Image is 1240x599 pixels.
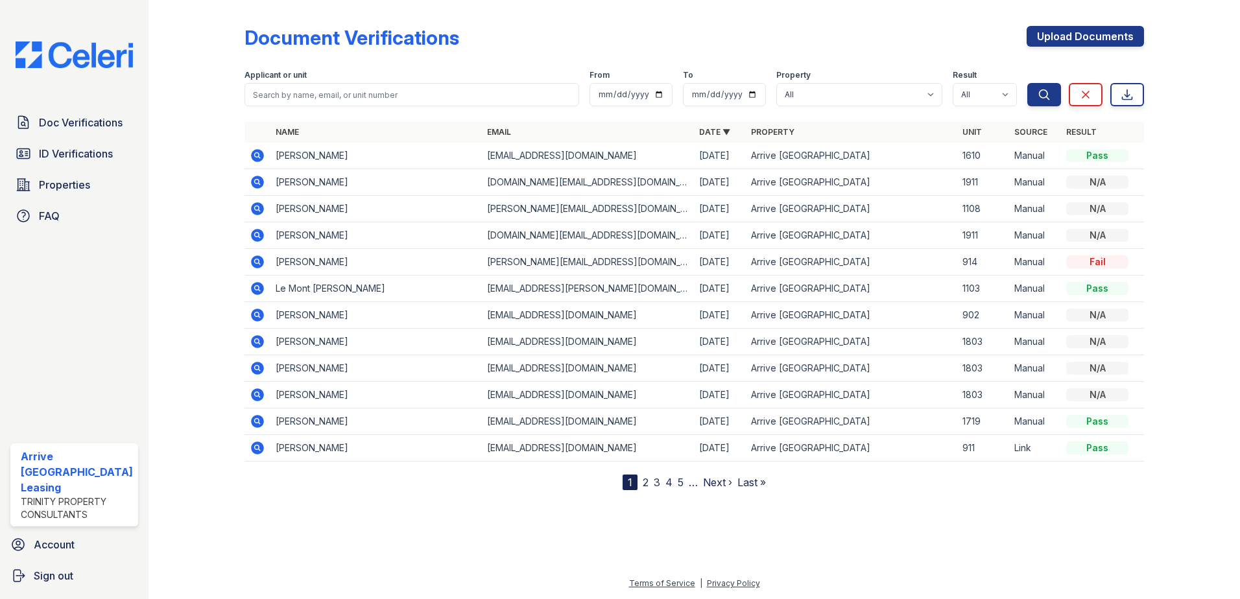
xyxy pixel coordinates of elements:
[270,302,483,329] td: [PERSON_NAME]
[482,329,694,355] td: [EMAIL_ADDRESS][DOMAIN_NAME]
[1066,176,1128,189] div: N/A
[746,143,958,169] td: Arrive [GEOGRAPHIC_DATA]
[1066,202,1128,215] div: N/A
[1014,127,1047,137] a: Source
[1066,309,1128,322] div: N/A
[270,355,483,382] td: [PERSON_NAME]
[957,329,1009,355] td: 1803
[746,249,958,276] td: Arrive [GEOGRAPHIC_DATA]
[746,382,958,408] td: Arrive [GEOGRAPHIC_DATA]
[10,141,138,167] a: ID Verifications
[276,127,299,137] a: Name
[1009,302,1061,329] td: Manual
[694,435,746,462] td: [DATE]
[707,578,760,588] a: Privacy Policy
[953,70,977,80] label: Result
[694,169,746,196] td: [DATE]
[623,475,638,490] div: 1
[1009,435,1061,462] td: Link
[1009,169,1061,196] td: Manual
[957,382,1009,408] td: 1803
[746,169,958,196] td: Arrive [GEOGRAPHIC_DATA]
[1066,335,1128,348] div: N/A
[1066,255,1128,268] div: Fail
[21,495,133,521] div: Trinity Property Consultants
[694,382,746,408] td: [DATE]
[487,127,511,137] a: Email
[694,143,746,169] td: [DATE]
[1027,26,1144,47] a: Upload Documents
[694,408,746,435] td: [DATE]
[751,127,794,137] a: Property
[643,476,649,489] a: 2
[746,222,958,249] td: Arrive [GEOGRAPHIC_DATA]
[482,169,694,196] td: [DOMAIN_NAME][EMAIL_ADDRESS][DOMAIN_NAME]
[1009,382,1061,408] td: Manual
[683,70,693,80] label: To
[957,196,1009,222] td: 1108
[746,355,958,382] td: Arrive [GEOGRAPHIC_DATA]
[244,70,307,80] label: Applicant or unit
[5,532,143,558] a: Account
[746,196,958,222] td: Arrive [GEOGRAPHIC_DATA]
[1066,441,1128,454] div: Pass
[1066,282,1128,295] div: Pass
[34,537,75,552] span: Account
[957,435,1009,462] td: 911
[746,329,958,355] td: Arrive [GEOGRAPHIC_DATA]
[694,196,746,222] td: [DATE]
[957,276,1009,302] td: 1103
[746,435,958,462] td: Arrive [GEOGRAPHIC_DATA]
[746,408,958,435] td: Arrive [GEOGRAPHIC_DATA]
[1066,362,1128,375] div: N/A
[962,127,982,137] a: Unit
[1009,355,1061,382] td: Manual
[482,143,694,169] td: [EMAIL_ADDRESS][DOMAIN_NAME]
[270,329,483,355] td: [PERSON_NAME]
[270,408,483,435] td: [PERSON_NAME]
[482,222,694,249] td: [DOMAIN_NAME][EMAIL_ADDRESS][DOMAIN_NAME]
[270,435,483,462] td: [PERSON_NAME]
[39,177,90,193] span: Properties
[34,568,73,583] span: Sign out
[1066,127,1097,137] a: Result
[482,249,694,276] td: [PERSON_NAME][EMAIL_ADDRESS][DOMAIN_NAME]
[694,222,746,249] td: [DATE]
[590,70,610,80] label: From
[270,196,483,222] td: [PERSON_NAME]
[244,83,580,106] input: Search by name, email, or unit number
[957,222,1009,249] td: 1911
[957,169,1009,196] td: 1911
[1066,415,1128,428] div: Pass
[10,203,138,229] a: FAQ
[703,476,732,489] a: Next ›
[665,476,673,489] a: 4
[694,329,746,355] td: [DATE]
[21,449,133,495] div: Arrive [GEOGRAPHIC_DATA] Leasing
[746,302,958,329] td: Arrive [GEOGRAPHIC_DATA]
[1009,196,1061,222] td: Manual
[270,382,483,408] td: [PERSON_NAME]
[694,355,746,382] td: [DATE]
[5,41,143,68] img: CE_Logo_Blue-a8612792a0a2168367f1c8372b55b34899dd931a85d93a1a3d3e32e68fde9ad4.png
[5,563,143,589] button: Sign out
[1066,388,1128,401] div: N/A
[244,26,459,49] div: Document Verifications
[270,249,483,276] td: [PERSON_NAME]
[1009,249,1061,276] td: Manual
[482,435,694,462] td: [EMAIL_ADDRESS][DOMAIN_NAME]
[654,476,660,489] a: 3
[957,355,1009,382] td: 1803
[1009,222,1061,249] td: Manual
[39,146,113,161] span: ID Verifications
[482,355,694,382] td: [EMAIL_ADDRESS][DOMAIN_NAME]
[694,249,746,276] td: [DATE]
[1066,229,1128,242] div: N/A
[39,208,60,224] span: FAQ
[957,302,1009,329] td: 902
[10,110,138,135] a: Doc Verifications
[270,143,483,169] td: [PERSON_NAME]
[270,169,483,196] td: [PERSON_NAME]
[482,408,694,435] td: [EMAIL_ADDRESS][DOMAIN_NAME]
[270,222,483,249] td: [PERSON_NAME]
